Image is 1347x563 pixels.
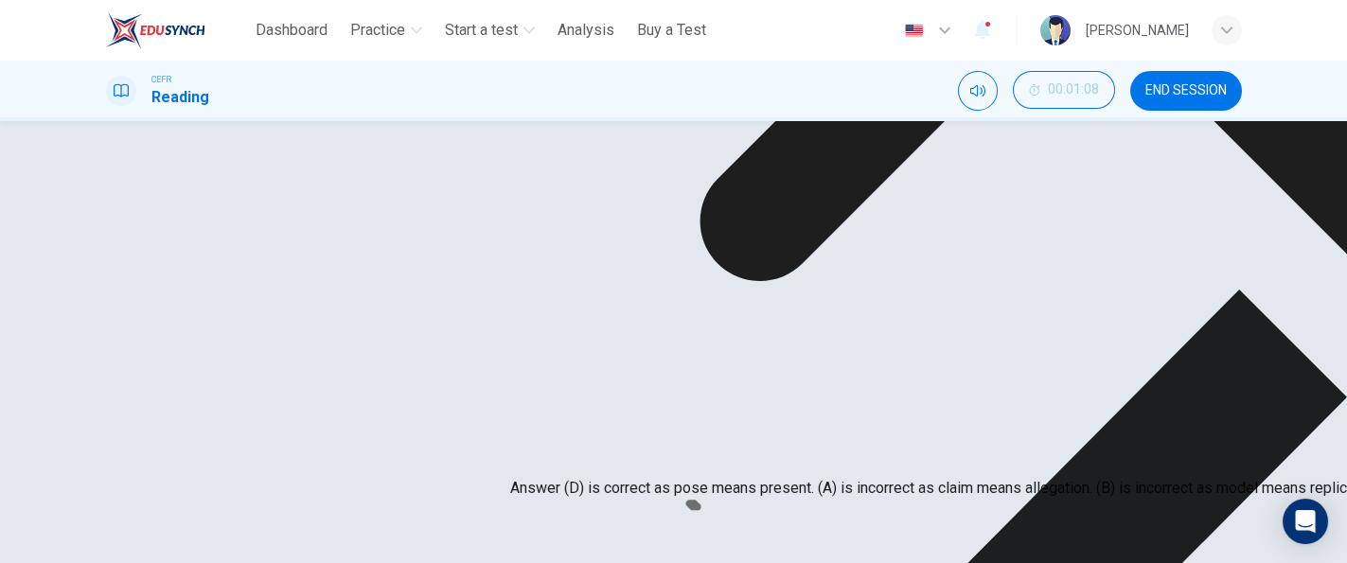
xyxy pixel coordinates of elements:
img: en [902,24,926,38]
span: Start a test [445,19,518,42]
div: [PERSON_NAME] [1086,19,1189,42]
div: Mute [958,71,998,111]
span: 00:01:08 [1048,82,1099,97]
h1: Reading [151,86,209,109]
span: Practice [350,19,405,42]
span: Buy a Test [637,19,706,42]
img: ELTC logo [106,11,205,49]
span: Analysis [558,19,614,42]
span: END SESSION [1145,83,1227,98]
span: CEFR [151,73,171,86]
div: Hide [1013,71,1115,111]
span: Dashboard [256,19,328,42]
img: Profile picture [1040,15,1071,45]
div: Open Intercom Messenger [1283,499,1328,544]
